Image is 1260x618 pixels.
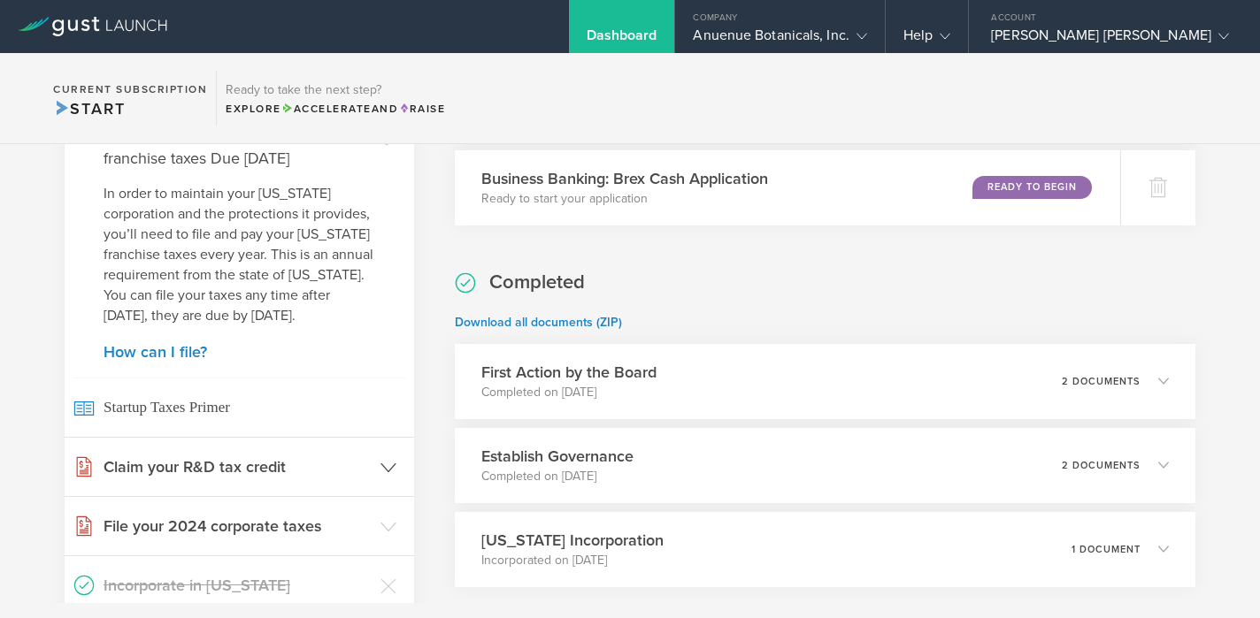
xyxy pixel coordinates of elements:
a: Startup Taxes Primer [65,378,414,437]
div: Explore [226,101,445,117]
p: 2 documents [1062,377,1141,386]
span: Startup Taxes Primer [73,378,405,437]
div: Business Banking: Brex Cash ApplicationReady to start your applicationReady to Begin [455,150,1120,225]
a: Download all documents (ZIP) [455,315,622,330]
p: Completed on [DATE] [481,468,634,485]
p: Ready to start your application [481,190,768,208]
h2: Completed [489,270,585,295]
span: Raise [398,103,445,115]
p: 2 documents [1062,461,1141,470]
div: [PERSON_NAME] [PERSON_NAME] [991,27,1229,53]
span: Accelerate [281,103,372,115]
h3: Ready to take the next step? [226,84,445,96]
h3: Incorporate in [US_STATE] [104,574,372,597]
h3: Business Banking: Brex Cash Application [481,167,768,190]
span: Start [53,99,125,118]
a: How can I file? [104,344,375,360]
p: 1 document [1072,545,1141,554]
div: Ready to Begin [972,176,1092,199]
h3: Claim your R&D tax credit [104,455,372,478]
p: Completed on [DATE] [481,384,657,401]
div: Help [903,27,950,53]
div: Anuenue Botanicals, Inc. [693,27,866,53]
h4: Paying your 2024 [US_STATE] franchise taxes Due [DATE] [104,124,375,170]
h3: First Action by the Board [481,361,657,384]
h3: Establish Governance [481,445,634,468]
h3: [US_STATE] Incorporation [481,529,664,552]
span: and [281,103,399,115]
div: Ready to take the next step?ExploreAccelerateandRaise [216,71,454,126]
p: In order to maintain your [US_STATE] corporation and the protections it provides, you’ll need to ... [104,184,375,326]
h2: Current Subscription [53,84,207,95]
h3: File your 2024 corporate taxes [104,515,372,538]
div: Dashboard [587,27,657,53]
p: Incorporated on [DATE] [481,552,664,569]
